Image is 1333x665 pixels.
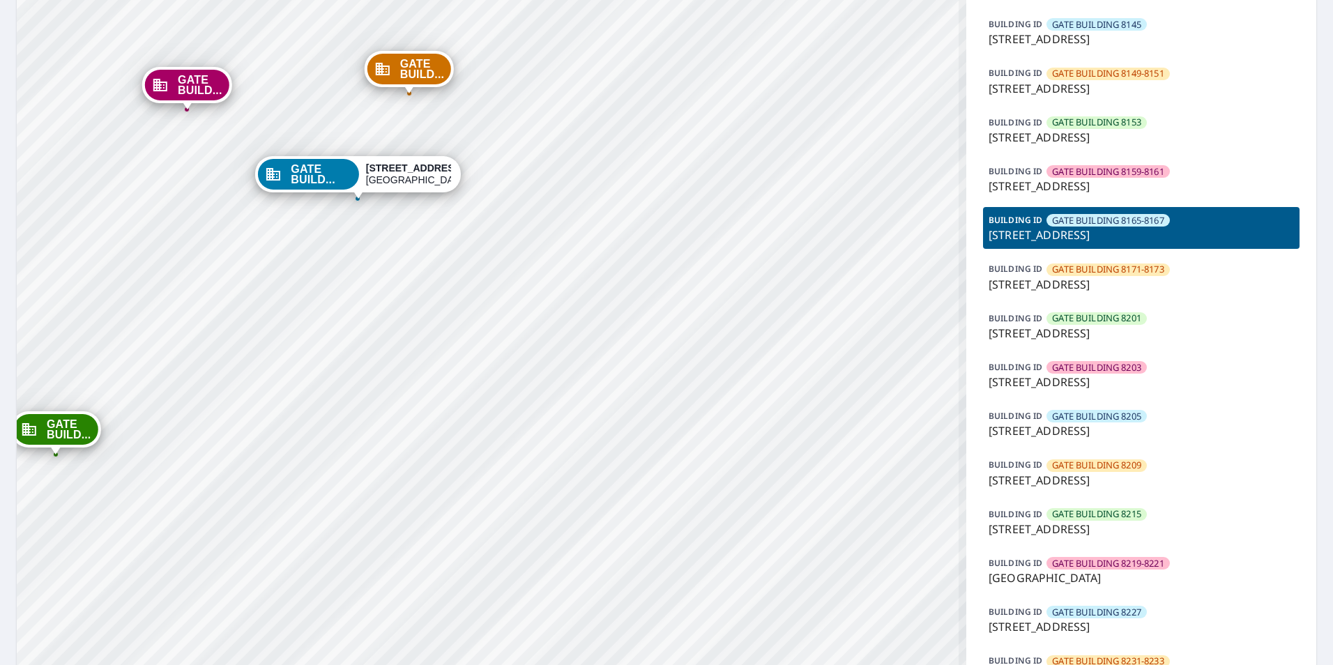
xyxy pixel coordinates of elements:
p: [STREET_ADDRESS] [989,422,1294,439]
span: GATE BUILDING 8203 [1052,361,1141,374]
p: BUILDING ID [989,67,1042,79]
p: [STREET_ADDRESS] [989,276,1294,293]
span: GATE BUILDING 8149-8151 [1052,67,1164,80]
div: Dropped pin, building GATE BUILDING 8159-8161, Commercial property, 8135 Southwestern Blvd Dallas... [142,67,231,110]
p: BUILDING ID [989,508,1042,520]
span: GATE BUILDING 8145 [1052,18,1141,31]
strong: [STREET_ADDRESS] [366,162,464,174]
p: BUILDING ID [989,263,1042,275]
p: BUILDING ID [989,459,1042,471]
p: [GEOGRAPHIC_DATA] [989,570,1294,586]
span: GATE BUILDING 8171-8173 [1052,263,1164,276]
p: [STREET_ADDRESS] [989,31,1294,47]
p: BUILDING ID [989,312,1042,324]
p: [STREET_ADDRESS] [989,325,1294,342]
p: [STREET_ADDRESS] [989,521,1294,537]
span: GATE BUILDING 8159-8161 [1052,165,1164,178]
p: [STREET_ADDRESS] [989,472,1294,489]
span: GATE BUILDING 8165-8167 [1052,214,1164,227]
span: GATE BUILDING 8153 [1052,116,1141,129]
p: [STREET_ADDRESS] [989,178,1294,194]
span: GATE BUILDING 8227 [1052,606,1141,619]
span: GATE BUILDING 8215 [1052,507,1141,521]
p: [STREET_ADDRESS] [989,80,1294,97]
span: GATE BUILDING 8219-8221 [1052,557,1164,570]
div: Dropped pin, building GATE BUILDING 8171-8173, Commercial property, 8219 Southwestern Blvd Dallas... [365,51,454,94]
span: GATE BUILDING 8201 [1052,312,1141,325]
div: Dropped pin, building GATE BUILDING 8165-8167, Commercial property, 8219 Southwestern Blvd Dallas... [255,156,460,199]
p: [STREET_ADDRESS] [989,227,1294,243]
p: BUILDING ID [989,557,1042,569]
p: BUILDING ID [989,410,1042,422]
span: GATE BUILD... [400,59,444,79]
span: GATE BUILD... [47,419,91,440]
div: Dropped pin, building GATE BUILDING 8153, Commercial property, 8133 Southwestern Blvd Dallas, TX ... [11,411,100,454]
span: GATE BUILD... [178,75,222,95]
span: GATE BUILDING 8209 [1052,459,1141,472]
p: BUILDING ID [989,165,1042,177]
span: GATE BUILDING 8205 [1052,410,1141,423]
div: [GEOGRAPHIC_DATA] [366,162,451,186]
p: [STREET_ADDRESS] [989,618,1294,635]
p: BUILDING ID [989,116,1042,128]
p: BUILDING ID [989,18,1042,30]
p: [STREET_ADDRESS] [989,129,1294,146]
span: GATE BUILD... [291,164,351,185]
p: BUILDING ID [989,361,1042,373]
p: BUILDING ID [989,214,1042,226]
p: BUILDING ID [989,606,1042,618]
p: [STREET_ADDRESS] [989,374,1294,390]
